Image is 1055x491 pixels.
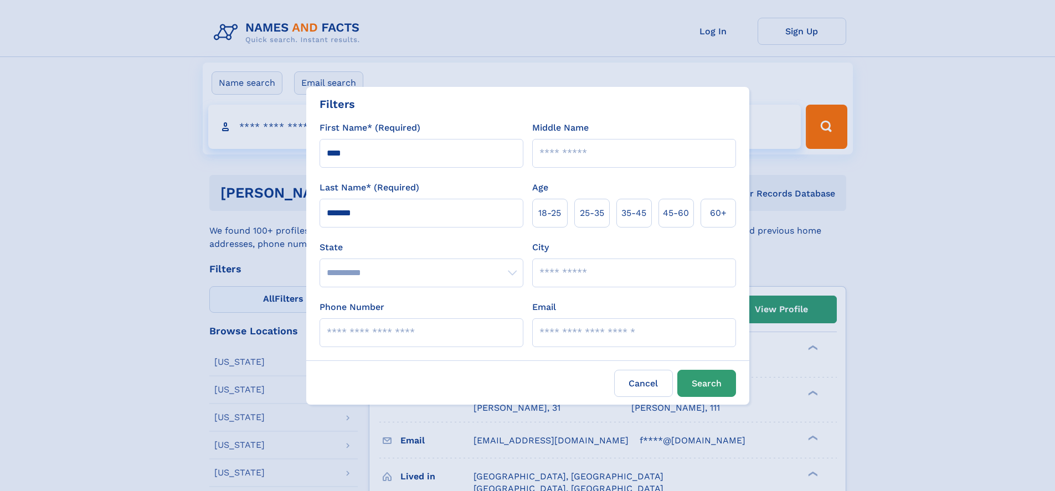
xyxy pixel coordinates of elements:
label: Middle Name [532,121,589,135]
span: 60+ [710,206,727,220]
label: Phone Number [320,301,384,314]
label: City [532,241,549,254]
button: Search [677,370,736,397]
label: First Name* (Required) [320,121,420,135]
span: 25‑35 [580,206,604,220]
span: 18‑25 [538,206,561,220]
label: Email [532,301,556,314]
label: Age [532,181,548,194]
span: 45‑60 [663,206,689,220]
label: State [320,241,523,254]
label: Cancel [614,370,673,397]
span: 35‑45 [621,206,646,220]
div: Filters [320,96,355,112]
label: Last Name* (Required) [320,181,419,194]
